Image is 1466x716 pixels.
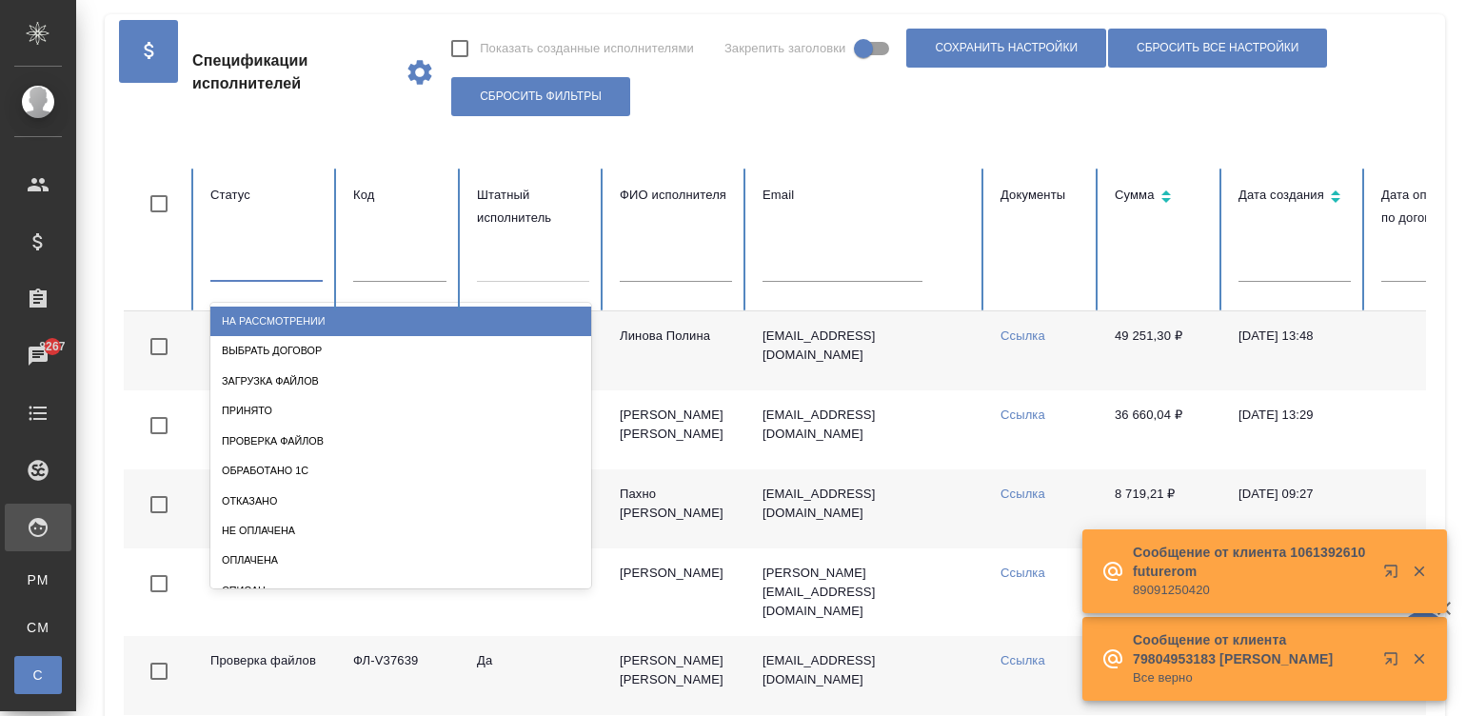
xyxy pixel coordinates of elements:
[1399,650,1438,667] button: Закрыть
[24,570,52,589] span: PM
[604,636,747,715] td: [PERSON_NAME] [PERSON_NAME]
[195,390,338,469] td: Выбрать договор
[14,656,62,694] a: С
[210,336,591,366] div: Выбрать договор
[906,29,1106,68] button: Сохранить настройки
[747,390,985,469] td: [EMAIL_ADDRESS][DOMAIN_NAME]
[14,561,62,599] a: PM
[5,332,71,380] a: 8267
[24,666,52,685] span: С
[210,576,591,606] div: Списан
[747,469,985,548] td: [EMAIL_ADDRESS][DOMAIN_NAME]
[1133,630,1371,668] p: Сообщение от клиента 79804953183 [PERSON_NAME]
[1000,408,1045,422] a: Ссылка
[353,184,446,207] div: Код
[195,548,338,636] td: Выбрать договор
[1000,566,1045,580] a: Ссылка
[1099,390,1223,469] td: 36 660,04 ₽
[1108,29,1327,68] button: Сбросить все настройки
[210,367,591,396] div: Загрузка файлов
[451,77,630,116] button: Сбросить фильтры
[1133,543,1371,581] p: Сообщение от клиента 1061392610 futurerom
[724,39,846,58] span: Закрепить заголовки
[195,311,338,390] td: Выбрать договор
[480,39,694,58] span: Показать созданные исполнителями
[14,608,62,646] a: CM
[462,548,604,636] td: Да
[139,327,179,367] span: Toggle Row Selected
[338,636,462,715] td: ФЛ-V37639
[139,406,179,446] span: Toggle Row Selected
[210,546,591,575] div: Оплачена
[210,427,591,456] div: Проверка файлов
[1000,328,1045,343] a: Ссылка
[1372,552,1417,598] button: Открыть в новой вкладке
[935,40,1078,56] span: Сохранить настройки
[24,618,52,637] span: CM
[338,548,462,636] td: ФЛ-V37651
[1115,184,1208,211] div: Сортировка
[1099,311,1223,390] td: 49 251,30 ₽
[1000,184,1084,207] div: Документы
[210,396,591,426] div: Принято
[210,516,591,546] div: Не оплачена
[620,184,732,207] div: ФИО исполнителя
[210,184,323,207] div: Статус
[1099,469,1223,548] td: 8 719,21 ₽
[139,485,179,525] span: Toggle Row Selected
[139,651,179,691] span: Toggle Row Selected
[747,548,985,636] td: [PERSON_NAME][EMAIL_ADDRESS][DOMAIN_NAME]
[604,390,747,469] td: [PERSON_NAME] [PERSON_NAME]
[763,184,970,207] div: Email
[604,469,747,548] td: Пахно [PERSON_NAME]
[747,636,985,715] td: [EMAIL_ADDRESS][DOMAIN_NAME]
[210,487,591,516] div: Отказано
[195,469,338,548] td: Выбрать договор
[1133,581,1371,600] p: 89091250420
[604,311,747,390] td: Линова Полина
[195,636,338,715] td: Проверка файлов
[480,89,602,105] span: Сбросить фильтры
[747,311,985,390] td: [EMAIL_ADDRESS][DOMAIN_NAME]
[1223,390,1366,469] td: [DATE] 13:29
[28,337,76,356] span: 8267
[210,456,591,486] div: Обработано 1С
[1238,184,1351,211] div: Сортировка
[1137,40,1298,56] span: Сбросить все настройки
[604,548,747,636] td: [PERSON_NAME]
[1133,668,1371,687] p: Все верно
[477,184,589,229] div: Штатный исполнитель
[1223,469,1366,548] td: [DATE] 09:27
[1223,311,1366,390] td: [DATE] 13:48
[192,50,389,95] span: Спецификации исполнителей
[139,564,179,604] span: Toggle Row Selected
[1399,563,1438,580] button: Закрыть
[1000,653,1045,667] a: Ссылка
[462,636,604,715] td: Да
[210,307,591,336] div: На рассмотрении
[1000,487,1045,501] a: Ссылка
[1372,640,1417,686] button: Открыть в новой вкладке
